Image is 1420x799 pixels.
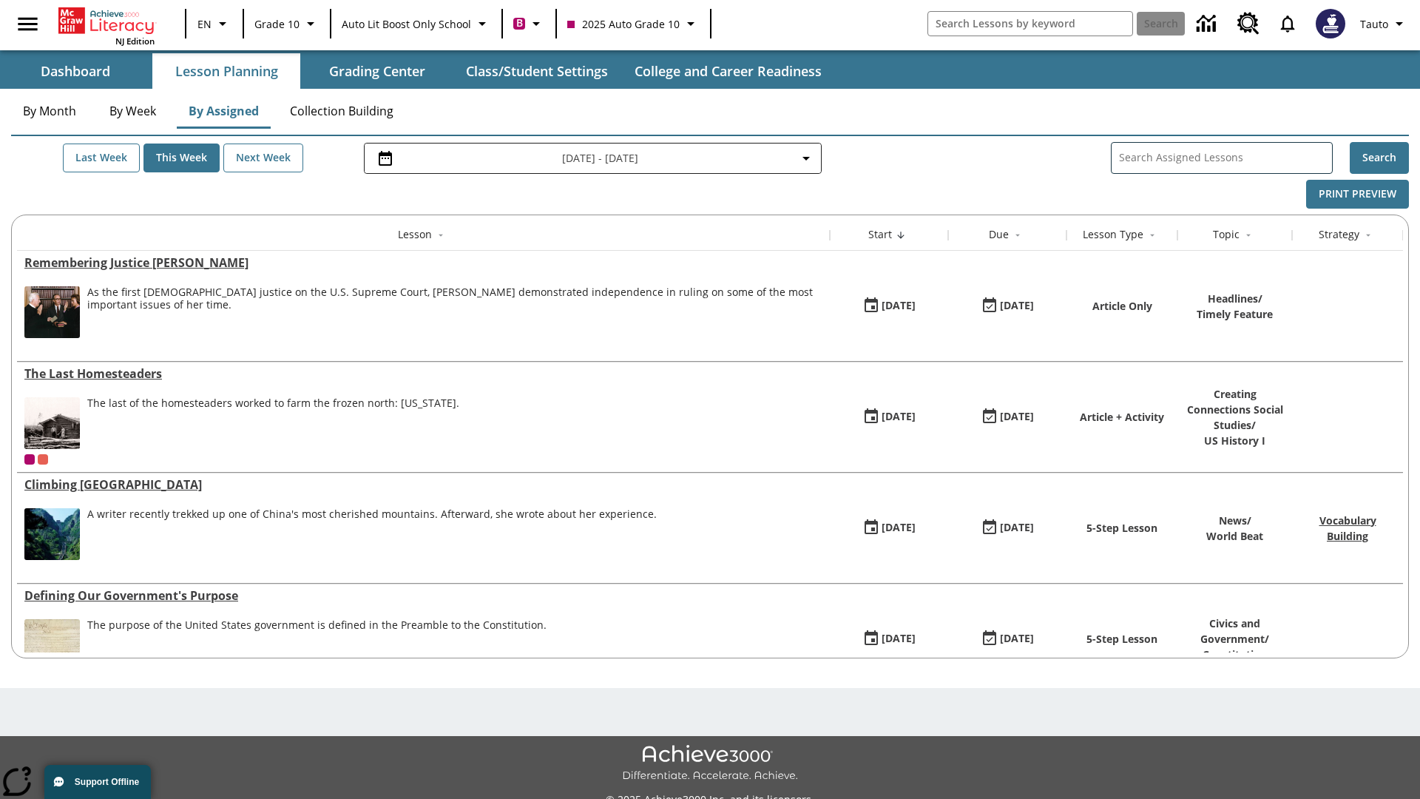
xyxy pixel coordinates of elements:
[24,365,822,382] div: The Last Homesteaders
[38,454,48,465] div: OL 2025 Auto Grade 11
[143,144,220,172] button: This Week
[24,619,80,671] img: This historic document written in calligraphic script on aged parchment, is the Preamble of the C...
[24,454,35,465] div: Current Class
[24,587,822,604] a: Defining Our Government's Purpose, Lessons
[1188,4,1228,44] a: Data Center
[976,292,1039,320] button: 08/24/25: Last day the lesson can be accessed
[177,93,271,129] button: By Assigned
[254,16,300,32] span: Grade 10
[1080,409,1164,425] p: Article + Activity
[87,619,547,671] span: The purpose of the United States government is defined in the Preamble to the Constitution.
[516,14,523,33] span: B
[24,476,822,493] a: Climbing Mount Tai, Lessons
[24,254,822,271] div: Remembering Justice O'Connor
[976,625,1039,653] button: 03/31/26: Last day the lesson can be accessed
[857,625,921,653] button: 07/01/25: First time the lesson was available
[622,745,798,783] img: Achieve3000 Differentiate Accelerate Achieve
[87,508,657,560] div: A writer recently trekked up one of China's most cherished mountains. Afterward, she wrote about ...
[278,93,405,129] button: Collection Building
[1092,298,1152,314] p: Article Only
[432,226,450,244] button: Sort
[342,16,471,32] span: Auto Lit Boost only School
[1185,433,1285,448] p: US History I
[1360,16,1388,32] span: Tauto
[1359,226,1377,244] button: Sort
[928,12,1132,36] input: search field
[1206,528,1263,544] p: World Beat
[882,408,916,426] div: [DATE]
[24,587,822,604] div: Defining Our Government's Purpose
[24,508,80,560] img: 6000 stone steps to climb Mount Tai in Chinese countryside
[976,514,1039,542] button: 06/30/26: Last day the lesson can be accessed
[58,4,155,47] div: Home
[1086,631,1157,647] p: 5-Step Lesson
[24,476,822,493] div: Climbing Mount Tai
[1185,647,1285,662] p: Constitution
[63,144,140,172] button: Last Week
[191,10,238,37] button: Language: EN, Select a language
[1354,10,1414,37] button: Profile/Settings
[398,227,432,242] div: Lesson
[24,397,80,449] img: Black and white photo from the early 20th century of a couple in front of a log cabin with a hors...
[95,93,169,129] button: By Week
[6,2,50,46] button: Open side menu
[857,403,921,431] button: 08/24/25: First time the lesson was available
[1197,306,1273,322] p: Timely Feature
[882,297,916,315] div: [DATE]
[1240,226,1257,244] button: Sort
[303,53,451,89] button: Grading Center
[1306,180,1409,209] button: Print Preview
[797,149,815,167] svg: Collapse Date Range Filter
[1185,616,1285,647] p: Civics and Government /
[44,765,151,799] button: Support Offline
[58,6,155,36] a: Home
[1000,297,1034,315] div: [DATE]
[24,254,822,271] a: Remembering Justice O'Connor, Lessons
[1000,408,1034,426] div: [DATE]
[857,514,921,542] button: 07/22/25: First time the lesson was available
[1000,630,1034,648] div: [DATE]
[1316,9,1345,38] img: Avatar
[1009,226,1027,244] button: Sort
[1143,226,1161,244] button: Sort
[989,227,1009,242] div: Due
[857,292,921,320] button: 08/24/25: First time the lesson was available
[1319,227,1359,242] div: Strategy
[976,403,1039,431] button: 08/24/25: Last day the lesson can be accessed
[1319,513,1376,543] a: Vocabulary Building
[371,149,815,167] button: Select the date range menu item
[152,53,300,89] button: Lesson Planning
[1119,147,1332,169] input: Search Assigned Lessons
[1086,520,1157,536] p: 5-Step Lesson
[562,150,638,166] span: [DATE] - [DATE]
[248,10,325,37] button: Grade: Grade 10, Select a grade
[11,93,88,129] button: By Month
[1206,513,1263,528] p: News /
[623,53,834,89] button: College and Career Readiness
[1307,4,1354,43] button: Select a new avatar
[882,519,916,537] div: [DATE]
[223,144,303,172] button: Next Week
[87,397,459,449] div: The last of the homesteaders worked to farm the frozen north: Alaska.
[24,286,80,338] img: Chief Justice Warren Burger, wearing a black robe, holds up his right hand and faces Sandra Day O...
[561,10,706,37] button: Class: 2025 Auto Grade 10, Select your class
[1,53,149,89] button: Dashboard
[1083,227,1143,242] div: Lesson Type
[507,10,551,37] button: Boost Class color is violet red. Change class color
[75,777,139,787] span: Support Offline
[1228,4,1268,44] a: Resource Center, Will open in new tab
[1350,142,1409,174] button: Search
[336,10,497,37] button: School: Auto Lit Boost only School, Select your school
[868,227,892,242] div: Start
[87,508,657,521] div: A writer recently trekked up one of China's most cherished mountains. Afterward, she wrote about ...
[1213,227,1240,242] div: Topic
[567,16,680,32] span: 2025 Auto Grade 10
[87,286,822,311] div: As the first [DEMOGRAPHIC_DATA] justice on the U.S. Supreme Court, [PERSON_NAME] demonstrated ind...
[882,630,916,648] div: [DATE]
[87,286,822,338] div: As the first female justice on the U.S. Supreme Court, Sandra Day O'Connor demonstrated independe...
